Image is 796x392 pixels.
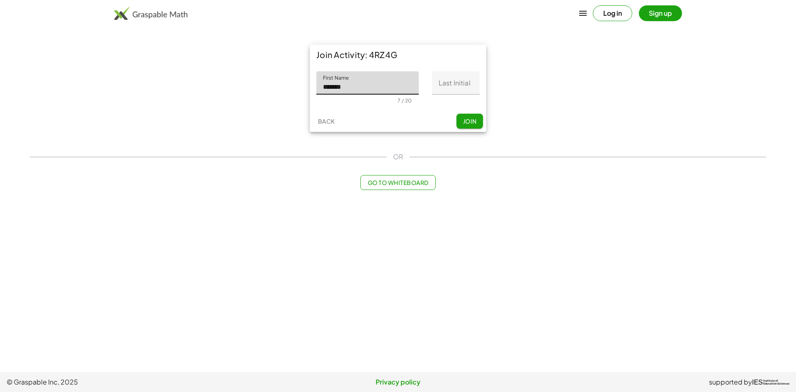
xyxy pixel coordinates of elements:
a: Privacy policy [267,377,528,387]
div: Join Activity: 4RZ4G [310,45,486,65]
span: Back [318,117,335,125]
span: Institute of Education Sciences [763,380,789,385]
a: IESInstitute ofEducation Sciences [752,377,789,387]
span: OR [393,152,403,162]
button: Go to Whiteboard [360,175,435,190]
span: supported by [709,377,752,387]
button: Sign up [639,5,682,21]
span: Join [463,117,476,125]
button: Log in [593,5,632,21]
span: Go to Whiteboard [367,179,428,186]
span: © Graspable Inc, 2025 [7,377,267,387]
button: Back [313,114,340,129]
button: Join [456,114,483,129]
span: IES [752,378,763,386]
div: 7 / 20 [398,97,412,104]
